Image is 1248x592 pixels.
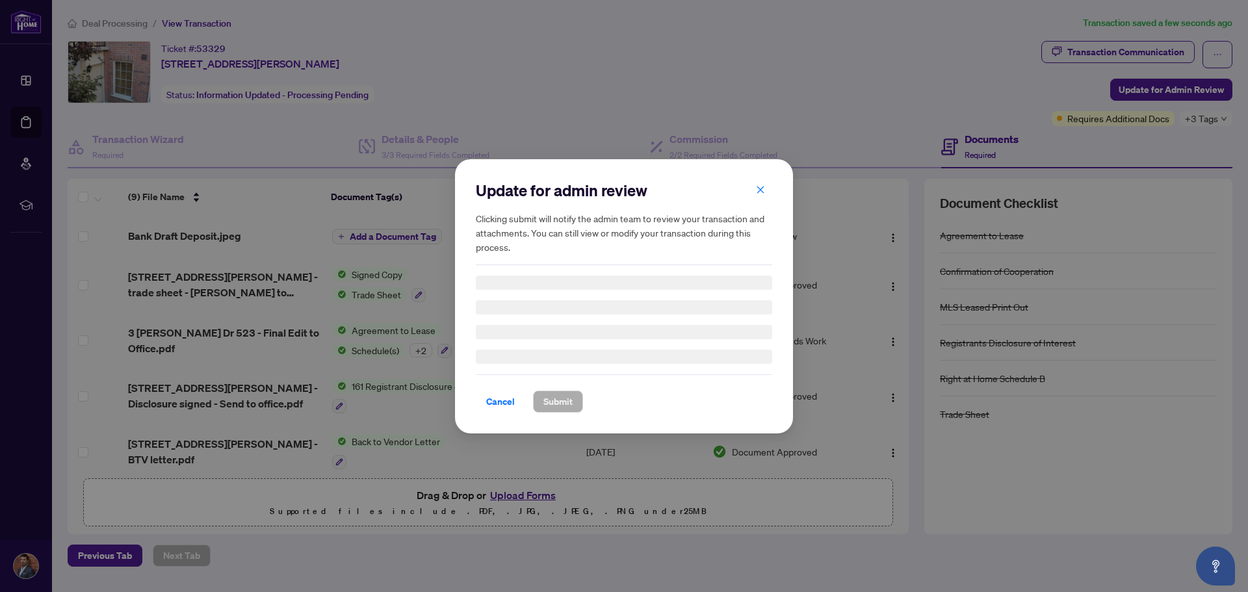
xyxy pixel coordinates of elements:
[476,391,525,413] button: Cancel
[756,185,765,194] span: close
[533,391,583,413] button: Submit
[476,180,772,201] h2: Update for admin review
[476,211,772,254] h5: Clicking submit will notify the admin team to review your transaction and attachments. You can st...
[1196,547,1235,586] button: Open asap
[486,391,515,412] span: Cancel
